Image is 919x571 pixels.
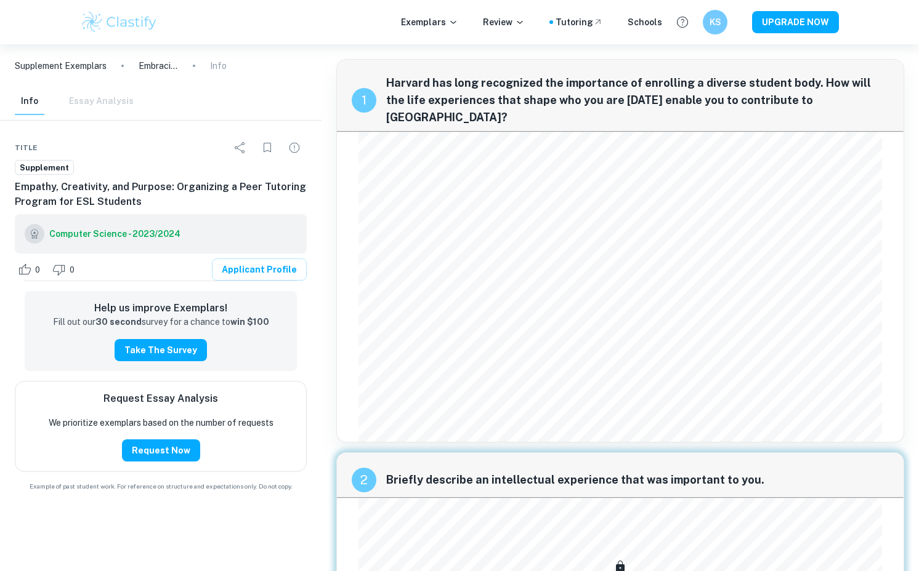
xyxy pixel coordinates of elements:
h6: Computer Science - 2023/2024 [49,227,180,241]
p: Embracing Diversity: My Life Experiences and Contribution to [GEOGRAPHIC_DATA] [139,59,178,73]
div: Bookmark [255,135,280,160]
div: recipe [352,88,376,113]
span: Harvard has long recognized the importance of enrolling a diverse student body. How will the life... [386,74,889,126]
a: Tutoring [556,15,603,29]
h6: Help us improve Exemplars! [34,301,287,316]
span: 0 [28,264,47,276]
span: Supplement [15,162,73,174]
h6: Request Essay Analysis [103,391,218,406]
button: Info [15,88,44,115]
p: Review [483,15,525,29]
a: Applicant Profile [212,258,307,281]
div: Like [15,260,47,279]
div: Report issue [282,135,307,160]
h6: Empathy, Creativity, and Purpose: Organizing a Peer Tutoring Program for ESL Students [15,180,307,209]
button: Help and Feedback [672,12,693,33]
button: UPGRADE NOW [752,11,839,33]
button: KS [703,10,727,34]
div: Dislike [49,260,81,279]
strong: 30 second [95,317,142,327]
span: Example of past student work. For reference on structure and expectations only. Do not copy. [15,482,307,491]
div: recipe [352,468,376,492]
a: Computer Science - 2023/2024 [49,224,180,244]
span: Title [15,142,38,153]
a: Supplement Exemplars [15,59,107,73]
button: Request Now [122,439,200,461]
p: Info [210,59,227,73]
div: Share [228,135,253,160]
span: 0 [63,264,81,276]
a: Schools [628,15,662,29]
p: Exemplars [401,15,458,29]
button: Take the Survey [115,339,207,361]
img: Clastify logo [80,10,158,34]
a: Supplement [15,160,74,175]
h6: KS [708,15,723,29]
p: Fill out our survey for a chance to [53,316,269,329]
strong: win $100 [230,317,269,327]
p: We prioritize exemplars based on the number of requests [49,416,273,429]
span: Briefly describe an intellectual experience that was important to you. [386,471,889,489]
